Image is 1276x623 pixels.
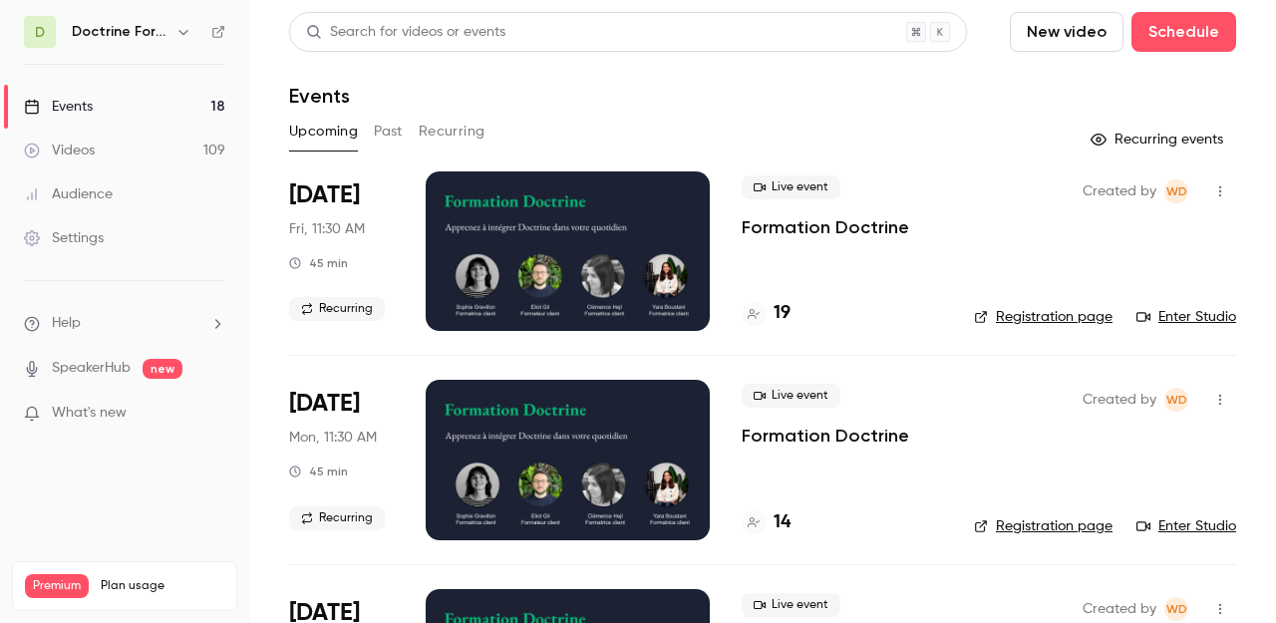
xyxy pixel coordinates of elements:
span: Created by [1083,388,1156,412]
a: Registration page [974,307,1113,327]
a: Registration page [974,516,1113,536]
button: Upcoming [289,116,358,148]
span: Mon, 11:30 AM [289,428,377,448]
h6: Doctrine Formation Avocats [72,22,167,42]
h4: 14 [774,509,791,536]
div: Events [24,97,93,117]
a: Enter Studio [1136,516,1236,536]
div: Videos [24,141,95,160]
span: WD [1166,388,1187,412]
button: New video [1010,12,1123,52]
a: 19 [742,300,791,327]
button: Past [374,116,403,148]
span: Recurring [289,506,385,530]
a: 14 [742,509,791,536]
button: Schedule [1131,12,1236,52]
iframe: Noticeable Trigger [201,405,225,423]
span: Recurring [289,297,385,321]
span: [DATE] [289,388,360,420]
div: Oct 10 Fri, 11:30 AM (Europe/Paris) [289,171,394,331]
span: What's new [52,403,127,424]
div: Search for videos or events [306,22,505,43]
div: Oct 13 Mon, 11:30 AM (Europe/Paris) [289,380,394,539]
span: Plan usage [101,578,224,594]
span: Help [52,313,81,334]
span: Live event [742,593,840,617]
span: WD [1166,179,1187,203]
a: Formation Doctrine [742,424,909,448]
button: Recurring events [1082,124,1236,156]
h1: Events [289,84,350,108]
div: 45 min [289,255,348,271]
span: Created by [1083,597,1156,621]
span: Premium [25,574,89,598]
span: Webinar Doctrine [1164,179,1188,203]
span: Webinar Doctrine [1164,388,1188,412]
div: Audience [24,184,113,204]
div: Settings [24,228,104,248]
span: WD [1166,597,1187,621]
a: Enter Studio [1136,307,1236,327]
li: help-dropdown-opener [24,313,225,334]
button: Recurring [419,116,485,148]
span: Created by [1083,179,1156,203]
span: D [35,22,45,43]
span: Live event [742,175,840,199]
h4: 19 [774,300,791,327]
span: Webinar Doctrine [1164,597,1188,621]
a: SpeakerHub [52,358,131,379]
span: Live event [742,384,840,408]
span: [DATE] [289,179,360,211]
span: Fri, 11:30 AM [289,219,365,239]
span: new [143,359,182,379]
div: 45 min [289,464,348,479]
a: Formation Doctrine [742,215,909,239]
